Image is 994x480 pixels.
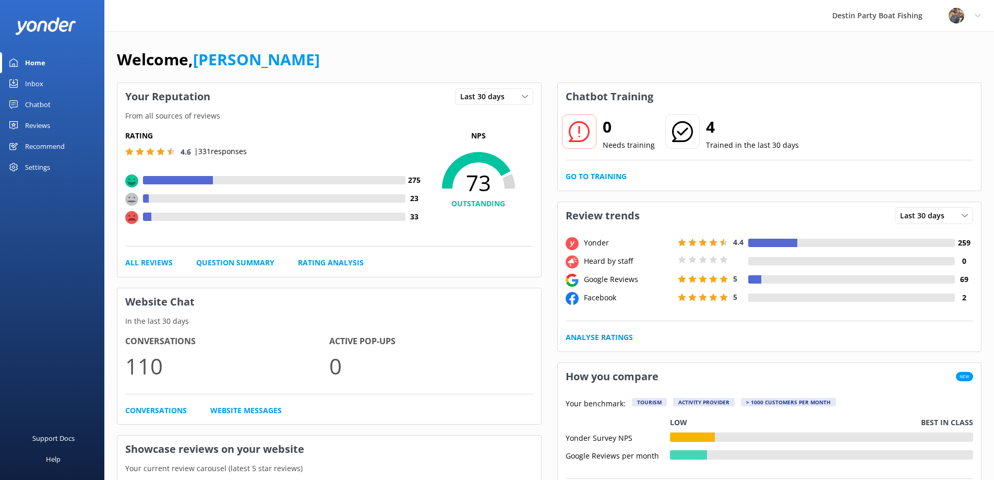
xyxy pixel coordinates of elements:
[117,288,541,315] h3: Website Chat
[733,274,737,284] span: 5
[25,136,65,157] div: Recommend
[949,8,964,24] img: 250-1666038197.jpg
[125,348,329,383] p: 110
[181,147,191,157] span: 4.6
[955,274,973,285] h4: 69
[25,157,50,178] div: Settings
[670,417,687,428] p: Low
[566,432,670,442] div: Yonder Survey NPS
[194,146,247,157] p: | 331 responses
[424,170,533,196] span: 73
[405,211,424,223] h4: 33
[46,449,61,470] div: Help
[424,130,533,142] p: NPS
[125,405,187,416] a: Conversations
[741,398,836,406] div: > 1000 customers per month
[566,398,626,411] p: Your benchmark:
[900,210,951,221] span: Last 30 days
[117,463,541,474] p: Your current review carousel (latest 5 star reviews)
[603,114,655,139] h2: 0
[125,257,173,268] a: All Reviews
[125,335,329,348] h4: Conversations
[558,83,661,110] h3: Chatbot Training
[25,115,50,136] div: Reviews
[581,255,675,267] div: Heard by staff
[424,198,533,209] h4: OUTSTANDING
[117,110,541,122] p: From all sources of reviews
[706,114,799,139] h2: 4
[16,17,76,34] img: yonder-white-logo.png
[117,436,541,463] h3: Showcase reviews on your website
[298,257,364,268] a: Rating Analysis
[632,398,667,406] div: Tourism
[193,49,320,70] a: [PERSON_NAME]
[117,47,320,72] h1: Welcome,
[921,417,973,428] p: Best in class
[25,94,51,115] div: Chatbot
[25,52,45,73] div: Home
[566,450,670,460] div: Google Reviews per month
[566,171,627,182] a: Go to Training
[32,428,75,449] div: Support Docs
[329,335,533,348] h4: Active Pop-ups
[706,139,799,151] p: Trained in the last 30 days
[955,237,973,249] h4: 259
[581,292,675,303] div: Facebook
[581,274,675,285] div: Google Reviews
[956,372,973,381] span: New
[117,315,541,327] p: In the last 30 days
[210,405,282,416] a: Website Messages
[955,292,973,303] h4: 2
[955,255,973,267] h4: 0
[673,398,735,406] div: Activity Provider
[125,130,424,142] h5: Rating
[733,292,737,302] span: 5
[581,237,675,249] div: Yonder
[566,332,633,343] a: Analyse Ratings
[329,348,533,383] p: 0
[460,91,511,102] span: Last 30 days
[117,83,218,110] h3: Your Reputation
[405,193,424,204] h4: 23
[558,202,648,229] h3: Review trends
[25,73,43,94] div: Inbox
[733,237,744,247] span: 4.4
[405,174,424,186] h4: 275
[558,363,666,390] h3: How you compare
[196,257,274,268] a: Question Summary
[603,139,655,151] p: Needs training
